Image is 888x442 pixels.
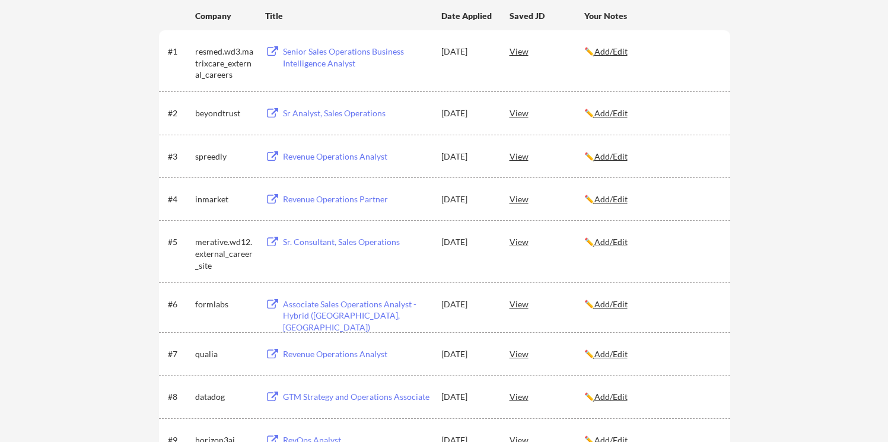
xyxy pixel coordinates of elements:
div: ✏️ [584,298,720,310]
div: Senior Sales Operations Business Intelligence Analyst [283,46,430,69]
div: Title [265,10,430,22]
div: datadog [195,391,254,403]
div: Sr Analyst, Sales Operations [283,107,430,119]
div: View [510,145,584,167]
div: Saved JD [510,5,584,26]
div: ✏️ [584,348,720,360]
div: View [510,231,584,252]
u: Add/Edit [594,194,628,204]
div: GTM Strategy and Operations Associate [283,391,430,403]
div: #2 [168,107,191,119]
div: Revenue Operations Partner [283,193,430,205]
div: [DATE] [441,298,494,310]
u: Add/Edit [594,237,628,247]
div: View [510,293,584,314]
u: Add/Edit [594,151,628,161]
div: #1 [168,46,191,58]
div: Sr. Consultant, Sales Operations [283,236,430,248]
u: Add/Edit [594,299,628,309]
div: #4 [168,193,191,205]
div: ✏️ [584,236,720,248]
div: beyondtrust [195,107,254,119]
div: View [510,188,584,209]
div: Revenue Operations Analyst [283,151,430,163]
div: #3 [168,151,191,163]
div: resmed.wd3.matrixcare_external_careers [195,46,254,81]
div: View [510,343,584,364]
div: ✏️ [584,193,720,205]
div: [DATE] [441,193,494,205]
div: ✏️ [584,151,720,163]
div: #6 [168,298,191,310]
div: [DATE] [441,151,494,163]
u: Add/Edit [594,349,628,359]
div: [DATE] [441,46,494,58]
div: [DATE] [441,236,494,248]
div: Your Notes [584,10,720,22]
div: formlabs [195,298,254,310]
div: Company [195,10,254,22]
div: Associate Sales Operations Analyst - Hybrid ([GEOGRAPHIC_DATA], [GEOGRAPHIC_DATA]) [283,298,430,333]
div: [DATE] [441,107,494,119]
div: [DATE] [441,348,494,360]
div: View [510,386,584,407]
div: #7 [168,348,191,360]
div: inmarket [195,193,254,205]
div: ✏️ [584,107,720,119]
u: Add/Edit [594,46,628,56]
div: ✏️ [584,46,720,58]
u: Add/Edit [594,392,628,402]
div: [DATE] [441,391,494,403]
div: View [510,40,584,62]
div: Date Applied [441,10,494,22]
div: ✏️ [584,391,720,403]
u: Add/Edit [594,108,628,118]
div: #8 [168,391,191,403]
div: qualia [195,348,254,360]
div: #5 [168,236,191,248]
div: merative.wd12.external_career_site [195,236,254,271]
div: Revenue Operations Analyst [283,348,430,360]
div: spreedly [195,151,254,163]
div: View [510,102,584,123]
